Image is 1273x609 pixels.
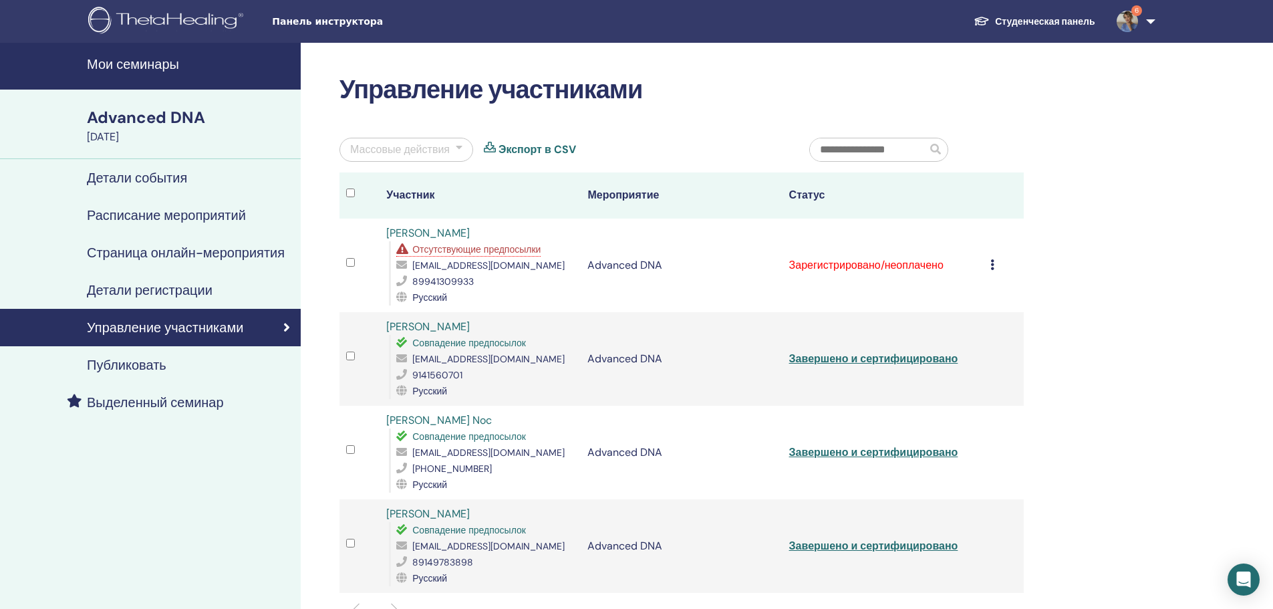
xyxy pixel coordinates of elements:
[386,507,470,521] a: [PERSON_NAME]
[87,394,224,410] h4: Выделенный семинар
[412,572,447,584] span: Русский
[581,219,782,312] td: Advanced DNA
[412,463,492,475] span: [PHONE_NUMBER]
[1228,564,1260,596] div: Open Intercom Messenger
[87,320,243,336] h4: Управление участниками
[87,282,213,298] h4: Детали регистрации
[412,275,474,287] span: 89941309933
[412,447,565,459] span: [EMAIL_ADDRESS][DOMAIN_NAME]
[87,56,293,72] h4: Мои семинары
[963,9,1105,34] a: Студенческая панель
[1131,5,1142,16] span: 6
[789,445,958,459] a: Завершено и сертифицировано
[272,15,472,29] span: Панель инструктора
[386,320,470,334] a: [PERSON_NAME]
[87,170,187,186] h4: Детали события
[87,207,246,223] h4: Расписание мероприятий
[412,243,541,255] span: Отсутствующие предпосылки
[350,142,450,158] div: Массовые действия
[412,337,526,349] span: Совпадение предпосылок
[412,259,565,271] span: [EMAIL_ADDRESS][DOMAIN_NAME]
[412,385,447,397] span: Русский
[783,172,984,219] th: Статус
[789,352,958,366] a: Завершено и сертифицировано
[974,15,990,27] img: graduation-cap-white.svg
[499,142,576,158] a: Экспорт в CSV
[581,172,782,219] th: Мероприятие
[386,413,492,427] a: [PERSON_NAME] Noc
[339,75,1024,106] h2: Управление участниками
[79,106,301,145] a: Advanced DNA[DATE]
[412,479,447,491] span: Русский
[412,369,462,381] span: 9141560701
[412,524,526,536] span: Совпадение предпосылок
[412,353,565,365] span: [EMAIL_ADDRESS][DOMAIN_NAME]
[581,406,782,499] td: Advanced DNA
[87,106,293,129] div: Advanced DNA
[1117,11,1138,32] img: default.jpg
[581,312,782,406] td: Advanced DNA
[412,540,565,552] span: [EMAIL_ADDRESS][DOMAIN_NAME]
[412,556,473,568] span: 89149783898
[412,431,526,443] span: Совпадение предпосылок
[87,245,285,261] h4: Страница онлайн-мероприятия
[581,499,782,593] td: Advanced DNA
[87,357,166,373] h4: Публиковать
[789,539,958,553] a: Завершено и сертифицировано
[386,226,470,240] a: [PERSON_NAME]
[88,7,248,37] img: logo.png
[380,172,581,219] th: Участник
[412,291,447,303] span: Русский
[87,129,293,145] div: [DATE]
